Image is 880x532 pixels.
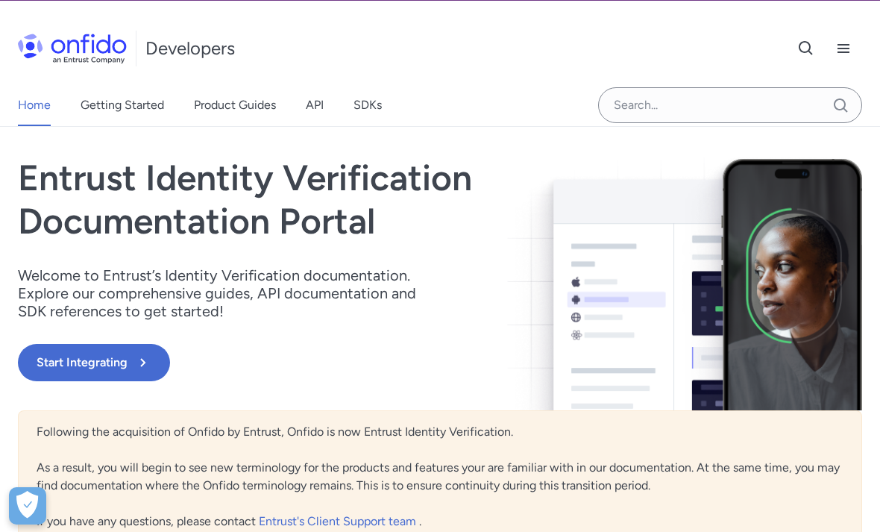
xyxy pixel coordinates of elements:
a: Product Guides [194,84,276,126]
button: Open search button [788,30,825,67]
div: Cookie Preferences [9,487,46,525]
a: Start Integrating [18,344,609,381]
a: Home [18,84,51,126]
h1: Entrust Identity Verification Documentation Portal [18,157,609,242]
a: Getting Started [81,84,164,126]
a: SDKs [353,84,382,126]
img: Onfido Logo [18,34,127,63]
a: API [306,84,324,126]
input: Onfido search input field [598,87,862,123]
svg: Open navigation menu button [835,40,852,57]
button: Open Preferences [9,487,46,525]
svg: Open search button [797,40,815,57]
button: Open navigation menu button [825,30,862,67]
button: Start Integrating [18,344,170,381]
h1: Developers [145,37,235,60]
a: Entrust's Client Support team [259,514,419,528]
p: Welcome to Entrust’s Identity Verification documentation. Explore our comprehensive guides, API d... [18,266,436,320]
